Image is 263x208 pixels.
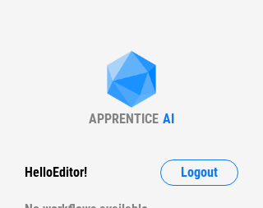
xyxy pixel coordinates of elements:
[181,166,218,179] span: Logout
[89,111,159,127] div: APPRENTICE
[25,159,87,186] div: Hello Editor !
[163,111,174,127] div: AI
[99,51,164,111] img: Apprentice AI
[160,159,238,186] button: Logout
